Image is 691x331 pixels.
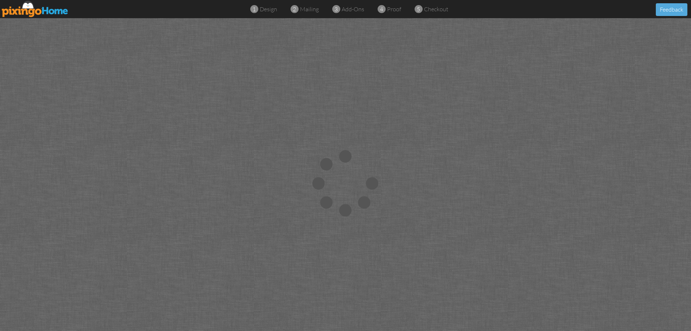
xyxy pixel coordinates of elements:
span: add-ons [342,5,364,13]
span: 2 [293,5,296,13]
button: Feedback [656,3,687,16]
span: mailing [300,5,319,13]
span: 3 [334,5,338,13]
span: 5 [417,5,420,13]
span: 4 [380,5,383,13]
span: proof [387,5,401,13]
span: checkout [424,5,448,13]
img: pixingo logo [2,1,69,17]
span: design [260,5,277,13]
span: 1 [252,5,256,13]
